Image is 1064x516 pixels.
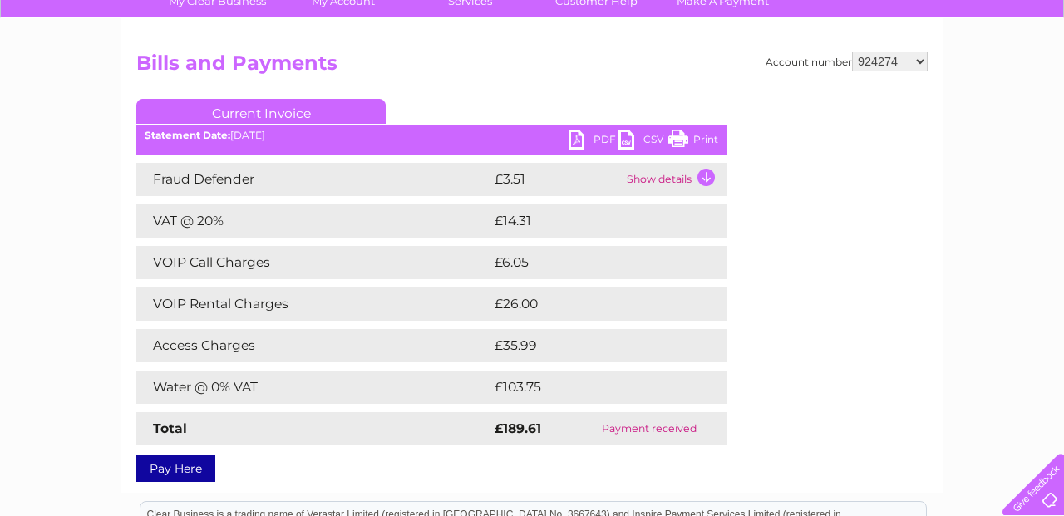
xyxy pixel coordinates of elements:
b: Statement Date: [145,129,230,141]
h2: Bills and Payments [136,52,928,83]
td: Fraud Defender [136,163,490,196]
td: £3.51 [490,163,623,196]
td: Water @ 0% VAT [136,371,490,404]
a: Blog [919,71,943,83]
a: Water [771,71,803,83]
td: £35.99 [490,329,693,362]
div: Account number [766,52,928,71]
a: 0333 014 3131 [751,8,865,29]
td: £103.75 [490,371,696,404]
td: £14.31 [490,204,690,238]
img: logo.png [37,43,122,94]
div: [DATE] [136,130,727,141]
div: Clear Business is a trading name of Verastar Limited (registered in [GEOGRAPHIC_DATA] No. 3667643... [140,9,926,81]
td: Payment received [573,412,727,445]
td: VOIP Call Charges [136,246,490,279]
td: £26.00 [490,287,694,321]
a: Telecoms [860,71,909,83]
a: Energy [813,71,850,83]
a: Pay Here [136,455,215,482]
a: CSV [618,130,668,154]
a: Print [668,130,718,154]
td: Access Charges [136,329,490,362]
td: £6.05 [490,246,687,279]
a: Current Invoice [136,99,386,124]
a: Log out [1009,71,1048,83]
a: PDF [569,130,618,154]
a: Contact [953,71,994,83]
strong: £189.61 [495,420,541,436]
td: Show details [623,163,727,196]
td: VOIP Rental Charges [136,287,490,321]
strong: Total [153,420,187,436]
td: VAT @ 20% [136,204,490,238]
